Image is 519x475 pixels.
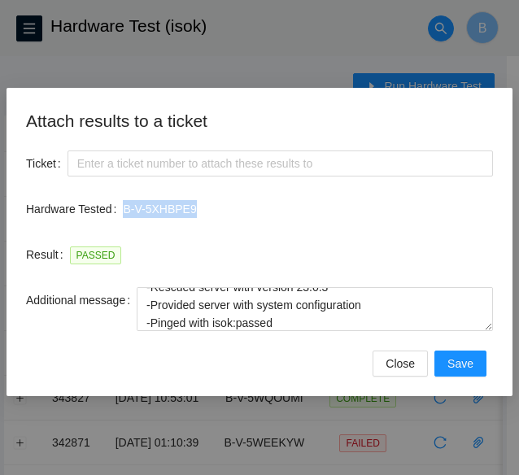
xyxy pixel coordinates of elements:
[26,246,59,264] span: Result
[373,351,428,377] button: Close
[386,355,415,373] span: Close
[447,355,473,373] span: Save
[26,200,112,218] span: Hardware Tested
[26,291,125,309] span: Additional message
[70,246,122,264] span: PASSED
[26,107,493,134] h2: Attach results to a ticket
[68,150,493,176] input: Enter a ticket number to attach these results to
[123,200,493,218] p: B-V-5XHBPE9
[26,155,56,172] span: Ticket
[434,351,486,377] button: Save
[137,287,493,331] textarea: -Safely powered down machine -Reseated Power Cable -Power on/rebooted machine -Rescued server wit...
